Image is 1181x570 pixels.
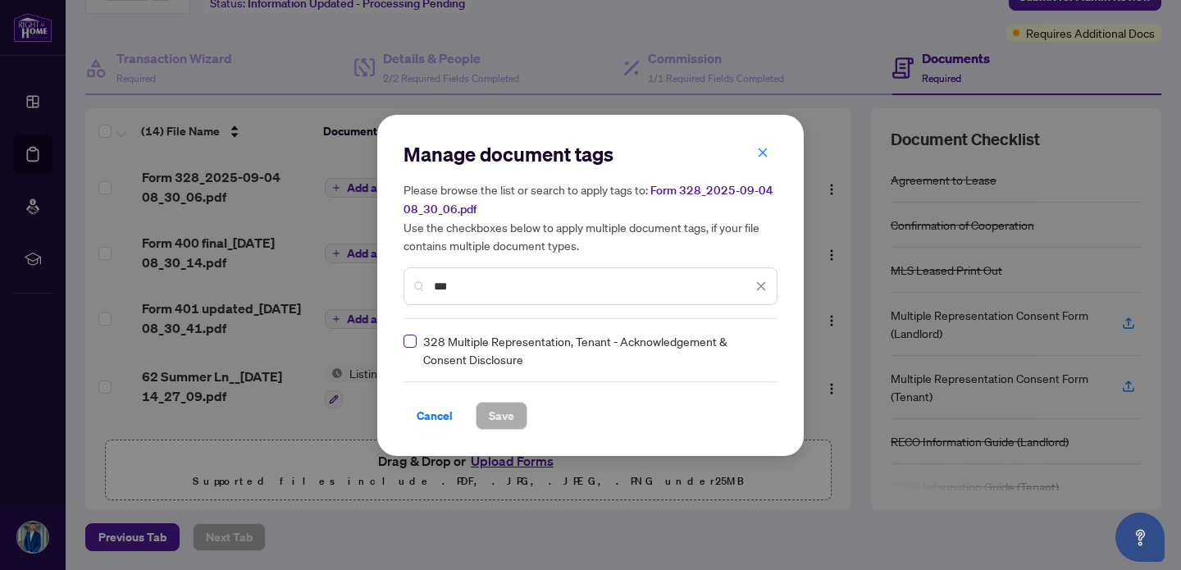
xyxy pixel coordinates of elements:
h5: Please browse the list or search to apply tags to: Use the checkboxes below to apply multiple doc... [404,180,777,254]
h2: Manage document tags [404,141,777,167]
button: Save [476,402,527,430]
span: close [757,147,768,158]
span: Form 328_2025-09-04 08_30_06.pdf [404,183,773,217]
button: Cancel [404,402,466,430]
span: 328 Multiple Representation, Tenant - Acknowledgement & Consent Disclosure [423,332,768,368]
span: Cancel [417,403,453,429]
button: Open asap [1115,513,1165,562]
span: close [755,280,767,292]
